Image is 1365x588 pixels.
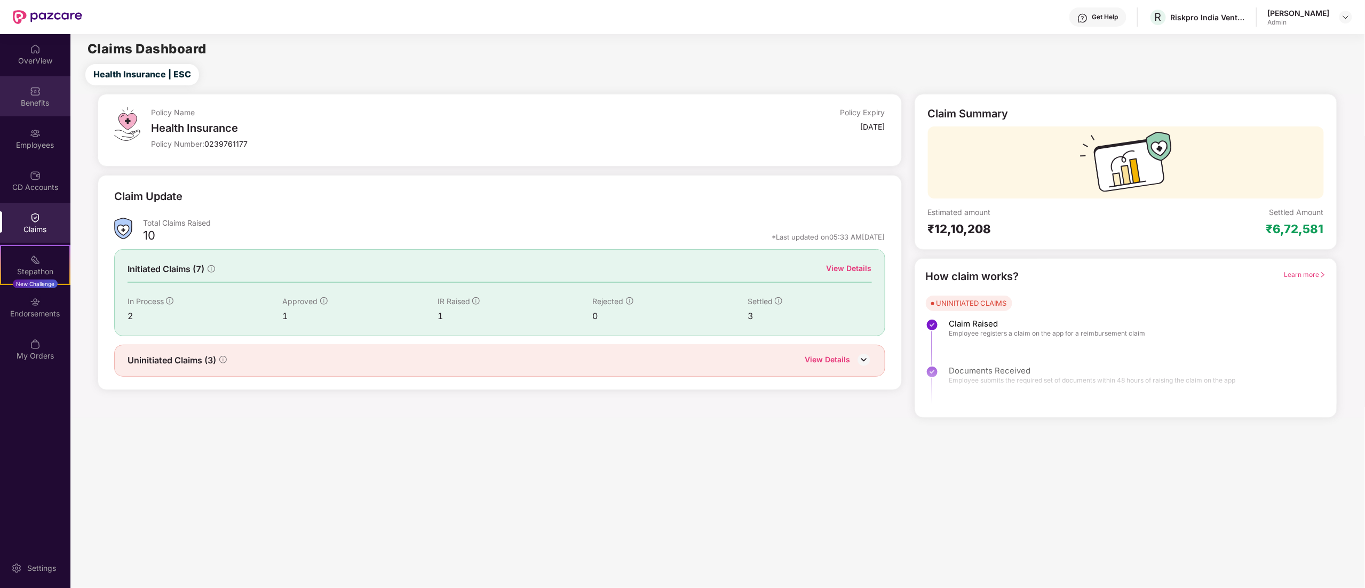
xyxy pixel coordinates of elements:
[926,319,939,331] img: svg+xml;base64,PHN2ZyBpZD0iU3RlcC1Eb25lLTMyeDMyIiB4bWxucz0iaHR0cDovL3d3dy53My5vcmcvMjAwMC9zdmciIH...
[208,265,215,273] span: info-circle
[1092,13,1118,21] div: Get Help
[1284,271,1326,279] span: Learn more
[283,297,318,306] span: Approved
[128,309,283,323] div: 2
[1320,272,1326,278] span: right
[128,297,164,306] span: In Process
[772,232,885,242] div: *Last updated on 05:33 AM[DATE]
[30,212,41,223] img: svg+xml;base64,PHN2ZyBpZD0iQ2xhaW0iIHhtbG5zPSJodHRwOi8vd3d3LnczLm9yZy8yMDAwL3N2ZyIgd2lkdGg9IjIwIi...
[438,309,593,323] div: 1
[861,122,885,132] div: [DATE]
[30,297,41,307] img: svg+xml;base64,PHN2ZyBpZD0iRW5kb3JzZW1lbnRzIiB4bWxucz0iaHR0cDovL3d3dy53My5vcmcvMjAwMC9zdmciIHdpZH...
[1077,13,1088,23] img: svg+xml;base64,PHN2ZyBpZD0iSGVscC0zMngzMiIgeG1sbnM9Imh0dHA6Ly93d3cudzMub3JnLzIwMDAvc3ZnIiB3aWR0aD...
[30,44,41,54] img: svg+xml;base64,PHN2ZyBpZD0iSG9tZSIgeG1sbnM9Imh0dHA6Ly93d3cudzMub3JnLzIwMDAvc3ZnIiB3aWR0aD0iMjAiIG...
[30,170,41,181] img: svg+xml;base64,PHN2ZyBpZD0iQ0RfQWNjb3VudHMiIGRhdGEtbmFtZT0iQ0QgQWNjb3VudHMiIHhtbG5zPSJodHRwOi8vd3...
[949,319,1146,329] span: Claim Raised
[88,43,207,55] h2: Claims Dashboard
[219,356,227,363] span: info-circle
[283,309,438,323] div: 1
[30,86,41,97] img: svg+xml;base64,PHN2ZyBpZD0iQmVuZWZpdHMiIHhtbG5zPSJodHRwOi8vd3d3LnczLm9yZy8yMDAwL3N2ZyIgd2lkdGg9Ij...
[748,309,871,323] div: 3
[856,352,872,368] img: DownIcon
[840,107,885,117] div: Policy Expiry
[151,122,640,134] div: Health Insurance
[748,297,773,306] span: Settled
[30,128,41,139] img: svg+xml;base64,PHN2ZyBpZD0iRW1wbG95ZWVzIiB4bWxucz0iaHR0cDovL3d3dy53My5vcmcvMjAwMC9zdmciIHdpZHRoPS...
[30,339,41,349] img: svg+xml;base64,PHN2ZyBpZD0iTXlfT3JkZXJzIiBkYXRhLW5hbWU9Ik15IE9yZGVycyIgeG1sbnM9Imh0dHA6Ly93d3cudz...
[128,354,216,367] span: Uninitiated Claims (3)
[151,107,640,117] div: Policy Name
[11,563,22,574] img: svg+xml;base64,PHN2ZyBpZD0iU2V0dGluZy0yMHgyMCIgeG1sbnM9Imh0dHA6Ly93d3cudzMub3JnLzIwMDAvc3ZnIiB3aW...
[128,263,204,276] span: Initiated Claims (7)
[13,10,82,24] img: New Pazcare Logo
[24,563,59,574] div: Settings
[827,263,872,274] div: View Details
[166,297,173,305] span: info-circle
[143,218,885,228] div: Total Claims Raised
[593,297,624,306] span: Rejected
[928,221,1126,236] div: ₹12,10,208
[85,64,199,85] button: Health Insurance | ESC
[1155,11,1162,23] span: R
[114,107,140,141] img: svg+xml;base64,PHN2ZyB4bWxucz0iaHR0cDovL3d3dy53My5vcmcvMjAwMC9zdmciIHdpZHRoPSI0OS4zMiIgaGVpZ2h0PS...
[805,354,851,368] div: View Details
[1171,12,1245,22] div: Riskpro India Ventures Private Limited
[928,207,1126,217] div: Estimated amount
[438,297,470,306] span: IR Raised
[93,68,191,81] span: Health Insurance | ESC
[1269,207,1324,217] div: Settled Amount
[1266,221,1324,236] div: ₹6,72,581
[626,297,633,305] span: info-circle
[1080,132,1172,198] img: svg+xml;base64,PHN2ZyB3aWR0aD0iMTcyIiBoZWlnaHQ9IjExMyIgdmlld0JveD0iMCAwIDE3MiAxMTMiIGZpbGw9Im5vbm...
[151,139,640,149] div: Policy Number:
[472,297,480,305] span: info-circle
[114,218,132,240] img: ClaimsSummaryIcon
[143,228,155,246] div: 10
[1268,8,1330,18] div: [PERSON_NAME]
[30,255,41,265] img: svg+xml;base64,PHN2ZyB4bWxucz0iaHR0cDovL3d3dy53My5vcmcvMjAwMC9zdmciIHdpZHRoPSIyMSIgaGVpZ2h0PSIyMC...
[775,297,782,305] span: info-circle
[593,309,748,323] div: 0
[1,266,69,277] div: Stepathon
[928,107,1009,120] div: Claim Summary
[204,139,248,148] span: 0239761177
[13,280,58,288] div: New Challenge
[320,297,328,305] span: info-circle
[1268,18,1330,27] div: Admin
[1342,13,1350,21] img: svg+xml;base64,PHN2ZyBpZD0iRHJvcGRvd24tMzJ4MzIiIHhtbG5zPSJodHRwOi8vd3d3LnczLm9yZy8yMDAwL3N2ZyIgd2...
[949,329,1146,338] span: Employee registers a claim on the app for a reimbursement claim
[926,268,1019,285] div: How claim works?
[114,188,182,205] div: Claim Update
[937,298,1007,308] div: UNINITIATED CLAIMS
